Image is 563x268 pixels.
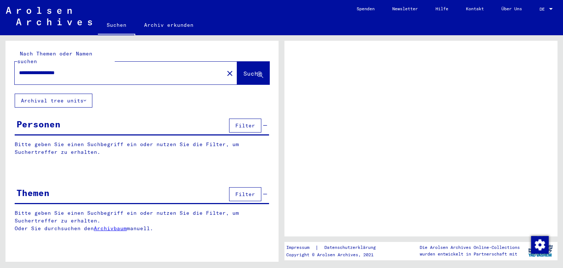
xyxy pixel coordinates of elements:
[16,186,49,199] div: Themen
[420,244,520,251] p: Die Arolsen Archives Online-Collections
[229,119,261,133] button: Filter
[527,242,554,260] img: yv_logo.png
[222,66,237,80] button: Clear
[15,94,92,108] button: Archival tree units
[229,187,261,201] button: Filter
[420,251,520,257] p: wurden entwickelt in Partnerschaft mit
[237,62,269,84] button: Suche
[98,16,135,35] a: Suchen
[225,69,234,78] mat-icon: close
[15,209,269,232] p: Bitte geben Sie einen Suchbegriff ein oder nutzen Sie die Filter, um Suchertreffer zu erhalten. O...
[286,251,384,258] p: Copyright © Arolsen Archives, 2021
[135,16,202,34] a: Archiv erkunden
[540,7,548,12] span: DE
[319,244,384,251] a: Datenschutzerklärung
[286,244,384,251] div: |
[15,141,269,156] p: Bitte geben Sie einen Suchbegriff ein oder nutzen Sie die Filter, um Suchertreffer zu erhalten.
[531,236,548,253] div: Zustimmung ändern
[243,70,262,77] span: Suche
[235,122,255,129] span: Filter
[94,225,127,232] a: Archivbaum
[16,117,60,131] div: Personen
[17,50,92,65] mat-label: Nach Themen oder Namen suchen
[286,244,315,251] a: Impressum
[531,236,549,254] img: Zustimmung ändern
[235,191,255,198] span: Filter
[6,7,92,25] img: Arolsen_neg.svg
